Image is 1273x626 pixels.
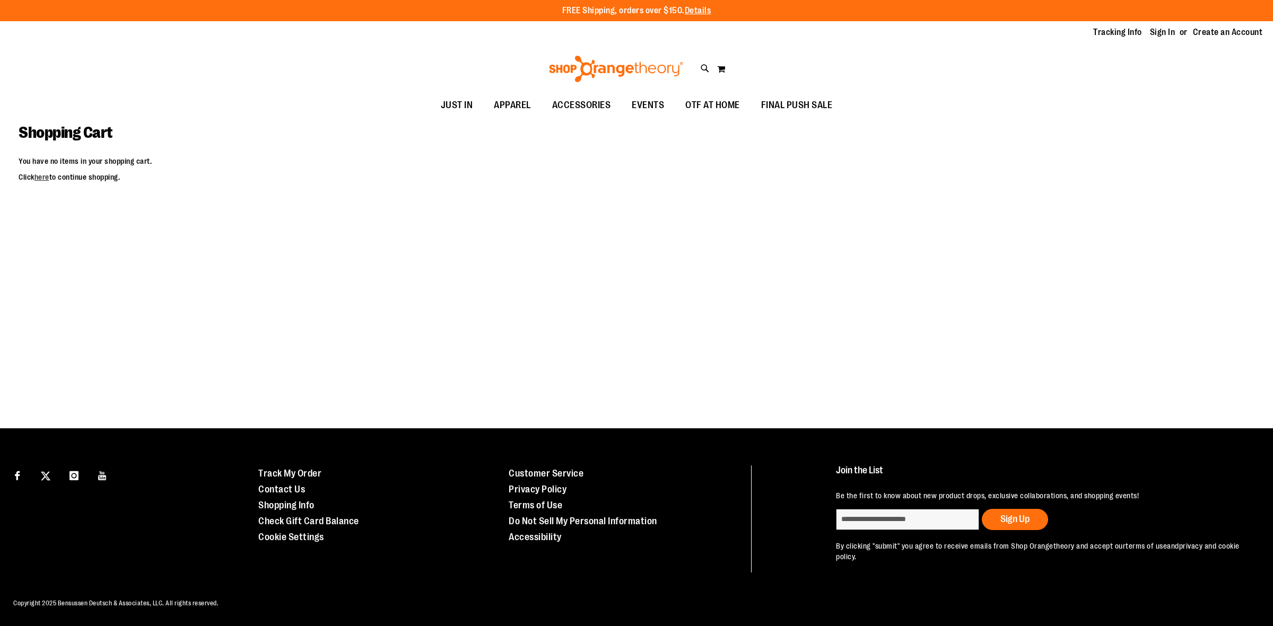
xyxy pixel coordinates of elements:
a: privacy and cookie policy. [836,542,1240,561]
a: Privacy Policy [509,484,566,495]
span: EVENTS [632,93,664,117]
a: Visit our Youtube page [93,465,112,484]
a: APPAREL [483,93,542,118]
img: Shop Orangetheory [547,56,685,82]
span: APPAREL [494,93,531,117]
span: ACCESSORIES [552,93,611,117]
a: JUST IN [430,93,484,118]
span: Copyright 2025 Bensussen Deutsch & Associates, LLC. All rights reserved. [13,599,219,607]
a: Create an Account [1193,27,1263,38]
a: Customer Service [509,468,583,479]
span: Shopping Cart [19,124,112,142]
a: terms of use [1126,542,1167,550]
a: Terms of Use [509,500,562,510]
p: You have no items in your shopping cart. [19,156,1254,166]
a: Tracking Info [1093,27,1142,38]
a: Shopping Info [258,500,315,510]
a: ACCESSORIES [542,93,622,118]
button: Sign Up [982,509,1048,530]
span: JUST IN [441,93,473,117]
input: enter email [836,509,979,530]
a: Visit our Instagram page [65,465,83,484]
p: Click to continue shopping. [19,172,1254,182]
a: Track My Order [258,468,321,479]
a: EVENTS [621,93,675,118]
p: Be the first to know about new product drops, exclusive collaborations, and shopping events! [836,490,1244,501]
a: Visit our X page [37,465,55,484]
span: OTF AT HOME [685,93,740,117]
a: here [34,173,49,181]
a: Accessibility [509,532,562,542]
h4: Join the List [836,465,1244,485]
a: FINAL PUSH SALE [751,93,843,118]
a: Check Gift Card Balance [258,516,359,526]
img: Twitter [41,471,50,481]
p: By clicking "submit" you agree to receive emails from Shop Orangetheory and accept our and [836,541,1244,562]
p: FREE Shipping, orders over $150. [562,5,711,17]
a: OTF AT HOME [675,93,751,118]
a: Do Not Sell My Personal Information [509,516,657,526]
a: Contact Us [258,484,305,495]
a: Details [685,6,711,15]
a: Cookie Settings [258,532,324,542]
span: FINAL PUSH SALE [761,93,833,117]
a: Sign In [1150,27,1175,38]
span: Sign Up [1000,514,1030,524]
a: Visit our Facebook page [8,465,27,484]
